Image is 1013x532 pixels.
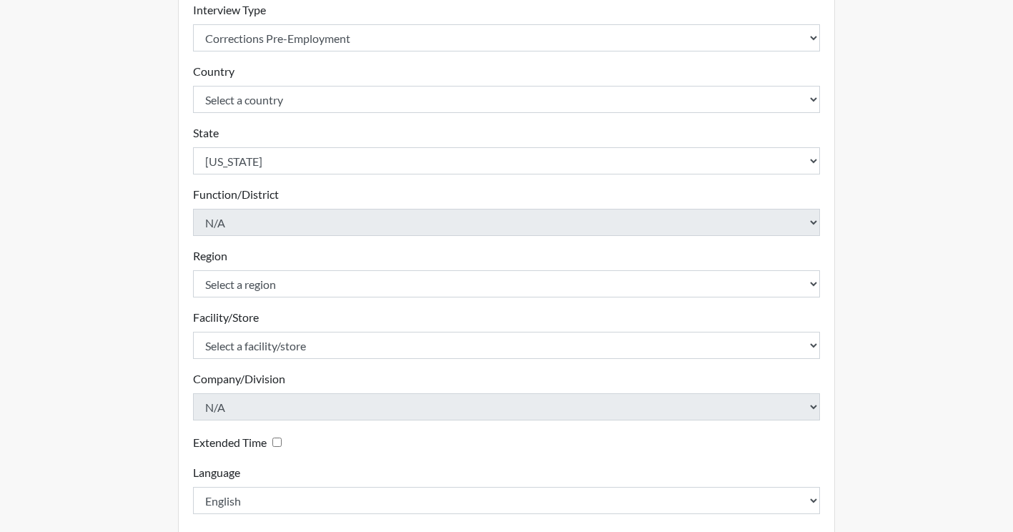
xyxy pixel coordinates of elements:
label: Interview Type [193,1,266,19]
label: Facility/Store [193,309,259,326]
label: Language [193,464,240,481]
div: Checking this box will provide the interviewee with an accomodation of extra time to answer each ... [193,432,287,453]
label: Country [193,63,234,80]
label: Company/Division [193,370,285,388]
label: Function/District [193,186,279,203]
label: Extended Time [193,434,267,451]
label: Region [193,247,227,265]
label: State [193,124,219,142]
